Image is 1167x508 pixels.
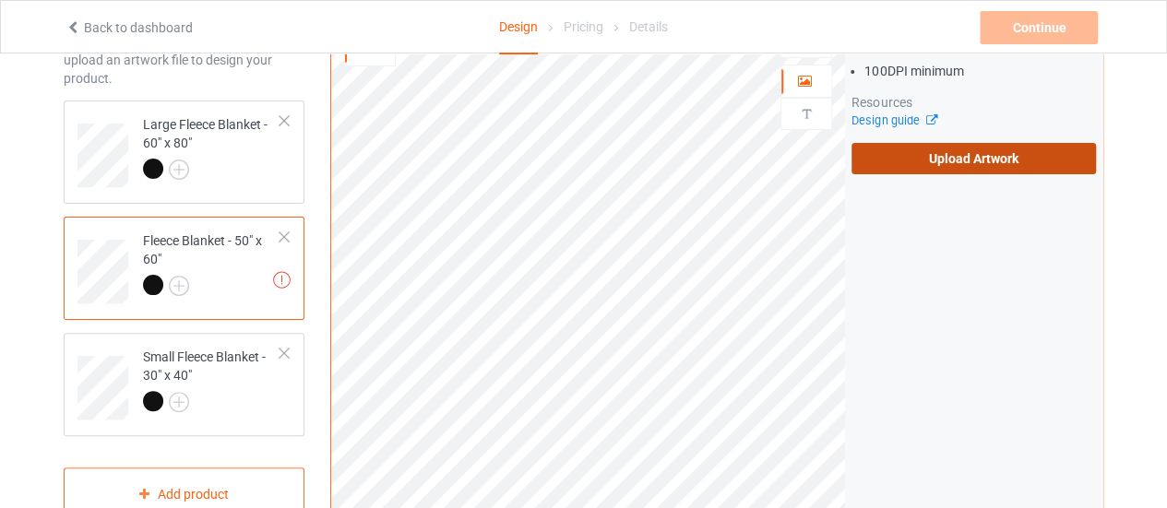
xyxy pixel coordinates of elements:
div: Fleece Blanket - 50" x 60" [64,217,304,320]
img: exclamation icon [273,271,291,289]
a: Back to dashboard [65,20,193,35]
div: Select colors for each of the products and upload an artwork file to design your product. [64,32,304,88]
a: Design guide [851,113,935,127]
label: Upload Artwork [851,143,1096,174]
div: Small Fleece Blanket - 30" x 40" [143,348,280,410]
img: svg+xml;base64,PD94bWwgdmVyc2lvbj0iMS4wIiBlbmNvZGluZz0iVVRGLTgiPz4KPHN2ZyB3aWR0aD0iMjJweCIgaGVpZ2... [169,159,189,180]
div: Design [499,1,538,54]
div: Small Fleece Blanket - 30" x 40" [64,333,304,436]
img: svg%3E%0A [798,105,816,123]
li: 100 DPI minimum [864,62,1096,80]
div: Pricing [564,1,603,53]
div: Large Fleece Blanket - 60" x 80" [64,100,304,204]
div: Details [629,1,668,53]
img: svg+xml;base64,PD94bWwgdmVyc2lvbj0iMS4wIiBlbmNvZGluZz0iVVRGLTgiPz4KPHN2ZyB3aWR0aD0iMjJweCIgaGVpZ2... [169,392,189,412]
div: Large Fleece Blanket - 60" x 80" [143,115,280,178]
img: svg+xml;base64,PD94bWwgdmVyc2lvbj0iMS4wIiBlbmNvZGluZz0iVVRGLTgiPz4KPHN2ZyB3aWR0aD0iMjJweCIgaGVpZ2... [169,276,189,296]
div: Fleece Blanket - 50" x 60" [143,231,280,294]
div: Resources [851,93,1096,112]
